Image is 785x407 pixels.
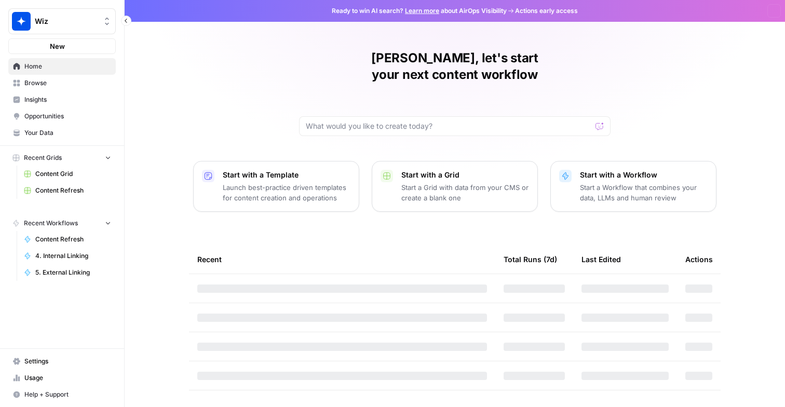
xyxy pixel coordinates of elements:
span: New [50,41,65,51]
span: Content Refresh [35,186,111,195]
a: Settings [8,353,116,370]
button: Start with a GridStart a Grid with data from your CMS or create a blank one [372,161,538,212]
span: Insights [24,95,111,104]
a: Browse [8,75,116,91]
a: Home [8,58,116,75]
span: Ready to win AI search? about AirOps Visibility [332,6,507,16]
div: Total Runs (7d) [504,245,557,274]
a: Your Data [8,125,116,141]
img: Wiz Logo [12,12,31,31]
p: Start with a Workflow [580,170,708,180]
button: Start with a WorkflowStart a Workflow that combines your data, LLMs and human review [550,161,716,212]
span: Recent Grids [24,153,62,162]
p: Start with a Template [223,170,350,180]
a: 4. Internal Linking [19,248,116,264]
a: 5. External Linking [19,264,116,281]
h1: [PERSON_NAME], let's start your next content workflow [299,50,611,83]
button: Help + Support [8,386,116,403]
button: Recent Grids [8,150,116,166]
span: Settings [24,357,111,366]
p: Start a Workflow that combines your data, LLMs and human review [580,182,708,203]
span: Opportunities [24,112,111,121]
a: Insights [8,91,116,108]
span: Recent Workflows [24,219,78,228]
button: Recent Workflows [8,215,116,231]
button: Workspace: Wiz [8,8,116,34]
p: Start with a Grid [401,170,529,180]
a: Usage [8,370,116,386]
span: Actions early access [515,6,578,16]
p: Start a Grid with data from your CMS or create a blank one [401,182,529,203]
span: Wiz [35,16,98,26]
a: Content Grid [19,166,116,182]
span: 4. Internal Linking [35,251,111,261]
a: Content Refresh [19,182,116,199]
div: Last Edited [581,245,621,274]
p: Launch best-practice driven templates for content creation and operations [223,182,350,203]
span: Content Refresh [35,235,111,244]
span: Help + Support [24,390,111,399]
span: Your Data [24,128,111,138]
span: Browse [24,78,111,88]
input: What would you like to create today? [306,121,591,131]
a: Learn more [405,7,439,15]
span: Home [24,62,111,71]
div: Actions [685,245,713,274]
button: Start with a TemplateLaunch best-practice driven templates for content creation and operations [193,161,359,212]
div: Recent [197,245,487,274]
span: Content Grid [35,169,111,179]
button: New [8,38,116,54]
span: Usage [24,373,111,383]
a: Content Refresh [19,231,116,248]
span: 5. External Linking [35,268,111,277]
a: Opportunities [8,108,116,125]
